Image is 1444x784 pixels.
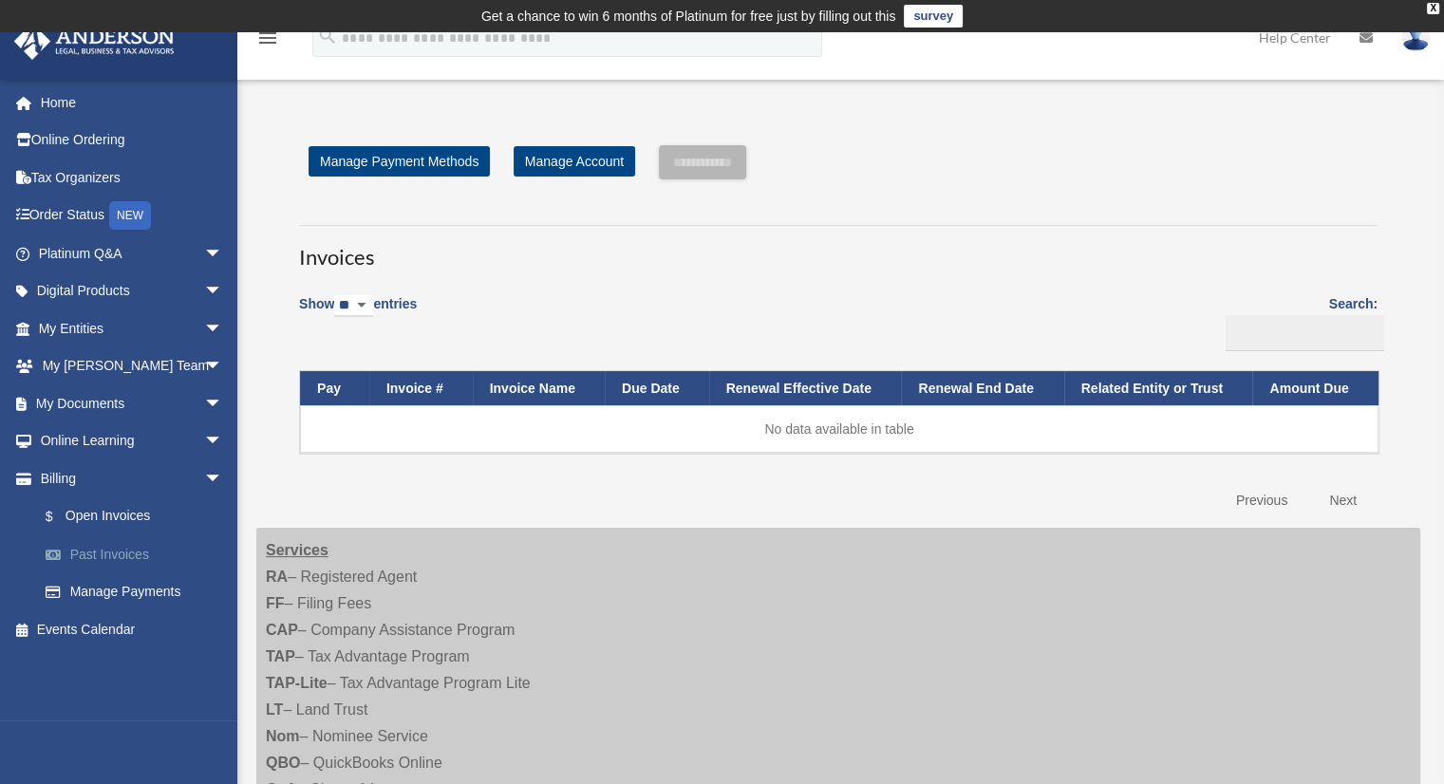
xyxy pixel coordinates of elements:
[1219,292,1378,351] label: Search:
[317,26,338,47] i: search
[56,505,66,529] span: $
[13,309,252,347] a: My Entitiesarrow_drop_down
[369,371,473,406] th: Invoice #: activate to sort column ascending
[1064,371,1253,406] th: Related Entity or Trust: activate to sort column ascending
[13,422,252,460] a: Online Learningarrow_drop_down
[1427,3,1439,14] div: close
[1252,371,1378,406] th: Amount Due: activate to sort column ascending
[514,146,635,177] a: Manage Account
[27,535,252,573] a: Past Invoices
[266,728,300,744] strong: Nom
[204,384,242,423] span: arrow_drop_down
[13,196,252,235] a: Order StatusNEW
[266,755,300,771] strong: QBO
[904,5,963,28] a: survey
[266,595,285,611] strong: FF
[256,33,279,49] a: menu
[13,459,252,497] a: Billingarrow_drop_down
[300,371,369,406] th: Pay: activate to sort column descending
[266,701,283,718] strong: LT
[204,422,242,461] span: arrow_drop_down
[9,23,180,60] img: Anderson Advisors Platinum Portal
[266,648,295,664] strong: TAP
[1222,481,1302,520] a: Previous
[204,459,242,498] span: arrow_drop_down
[266,622,298,638] strong: CAP
[204,347,242,386] span: arrow_drop_down
[13,159,252,196] a: Tax Organizers
[204,309,242,348] span: arrow_drop_down
[13,384,252,422] a: My Documentsarrow_drop_down
[605,371,709,406] th: Due Date: activate to sort column ascending
[266,542,328,558] strong: Services
[266,675,328,691] strong: TAP-Lite
[266,569,288,585] strong: RA
[13,347,252,385] a: My [PERSON_NAME] Teamarrow_drop_down
[13,272,252,310] a: Digital Productsarrow_drop_down
[299,225,1378,272] h3: Invoices
[300,405,1378,453] td: No data available in table
[1401,24,1430,51] img: User Pic
[901,371,1063,406] th: Renewal End Date: activate to sort column ascending
[13,121,252,159] a: Online Ordering
[27,497,242,536] a: $Open Invoices
[709,371,902,406] th: Renewal Effective Date: activate to sort column ascending
[13,610,252,648] a: Events Calendar
[473,371,605,406] th: Invoice Name: activate to sort column ascending
[13,84,252,121] a: Home
[256,27,279,49] i: menu
[13,234,252,272] a: Platinum Q&Aarrow_drop_down
[1226,315,1384,351] input: Search:
[204,272,242,311] span: arrow_drop_down
[481,5,896,28] div: Get a chance to win 6 months of Platinum for free just by filling out this
[27,573,252,611] a: Manage Payments
[109,201,151,230] div: NEW
[334,295,373,317] select: Showentries
[1315,481,1371,520] a: Next
[204,234,242,273] span: arrow_drop_down
[309,146,490,177] a: Manage Payment Methods
[299,292,417,336] label: Show entries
